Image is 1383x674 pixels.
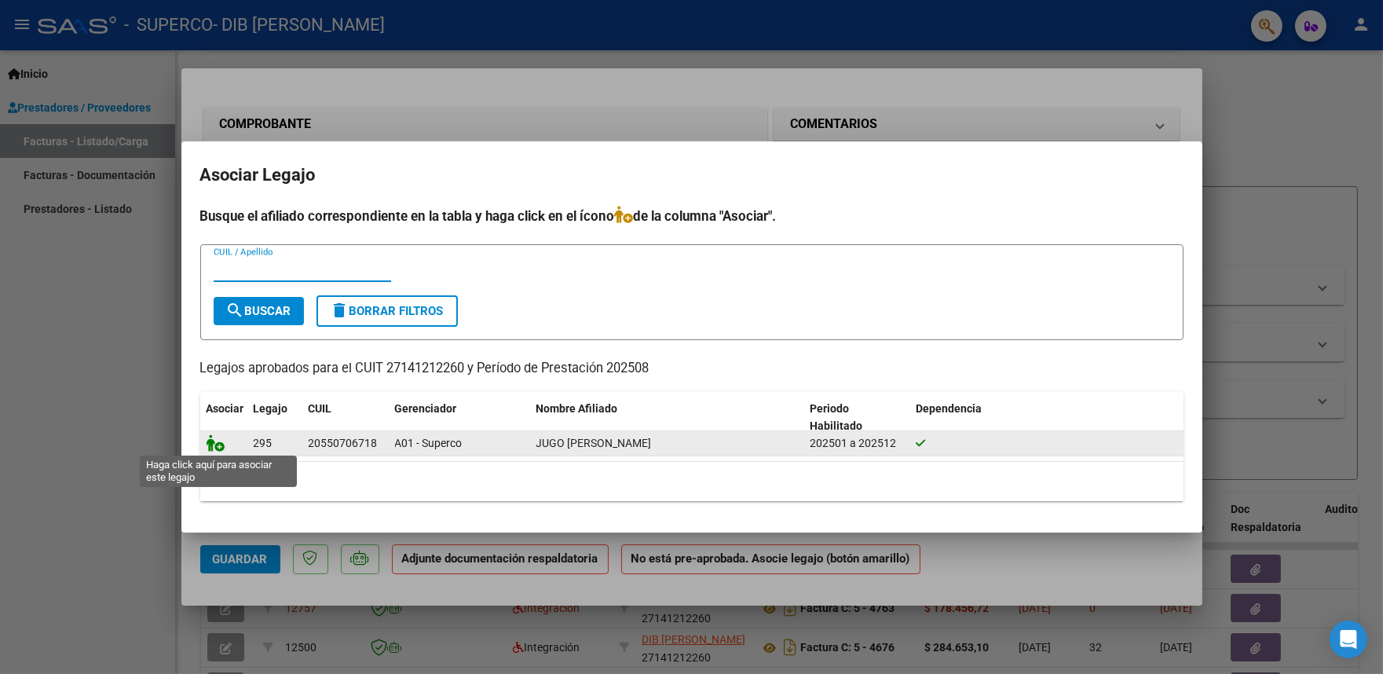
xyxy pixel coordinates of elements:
span: Asociar [207,402,244,415]
p: Legajos aprobados para el CUIT 27141212260 y Período de Prestación 202508 [200,359,1184,379]
button: Buscar [214,297,304,325]
mat-icon: search [226,301,245,320]
datatable-header-cell: Dependencia [909,392,1184,444]
datatable-header-cell: Nombre Afiliado [530,392,804,444]
div: Open Intercom Messenger [1330,621,1367,658]
span: Gerenciador [395,402,457,415]
button: Borrar Filtros [316,295,458,327]
span: Buscar [226,304,291,318]
span: A01 - Superco [395,437,463,449]
mat-icon: delete [331,301,349,320]
div: 1 registros [200,462,1184,501]
datatable-header-cell: Asociar [200,392,247,444]
span: Dependencia [916,402,982,415]
span: 295 [254,437,273,449]
datatable-header-cell: Periodo Habilitado [803,392,909,444]
datatable-header-cell: Gerenciador [389,392,530,444]
datatable-header-cell: CUIL [302,392,389,444]
span: CUIL [309,402,332,415]
span: Borrar Filtros [331,304,444,318]
h4: Busque el afiliado correspondiente en la tabla y haga click en el ícono de la columna "Asociar". [200,206,1184,226]
div: 20550706718 [309,434,378,452]
div: 202501 a 202512 [810,434,903,452]
h2: Asociar Legajo [200,160,1184,190]
span: JUGO DANTE [536,437,652,449]
span: Nombre Afiliado [536,402,618,415]
datatable-header-cell: Legajo [247,392,302,444]
span: Periodo Habilitado [810,402,862,433]
span: Legajo [254,402,288,415]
